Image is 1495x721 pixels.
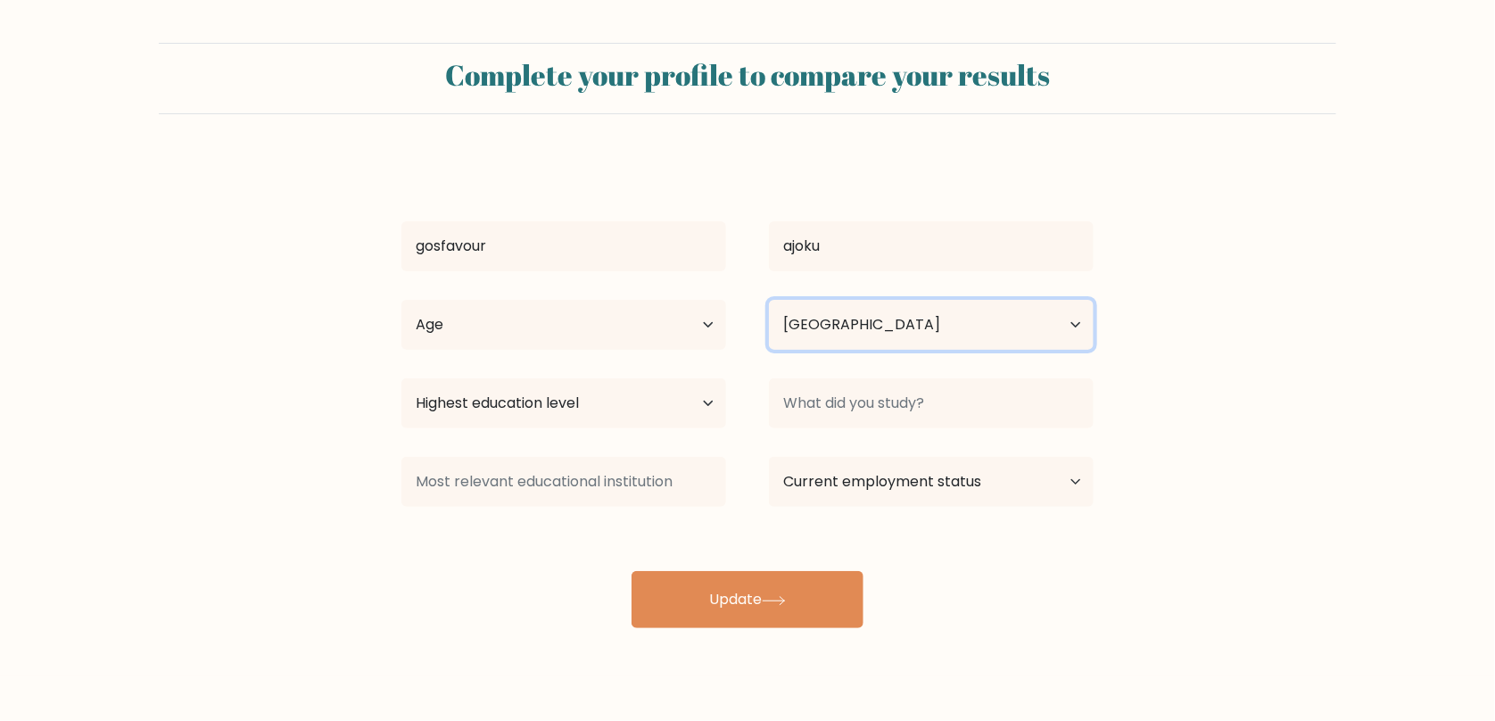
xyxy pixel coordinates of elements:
[401,457,726,507] input: Most relevant educational institution
[169,58,1326,92] h2: Complete your profile to compare your results
[769,221,1094,271] input: Last name
[632,571,863,628] button: Update
[401,221,726,271] input: First name
[769,378,1094,428] input: What did you study?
